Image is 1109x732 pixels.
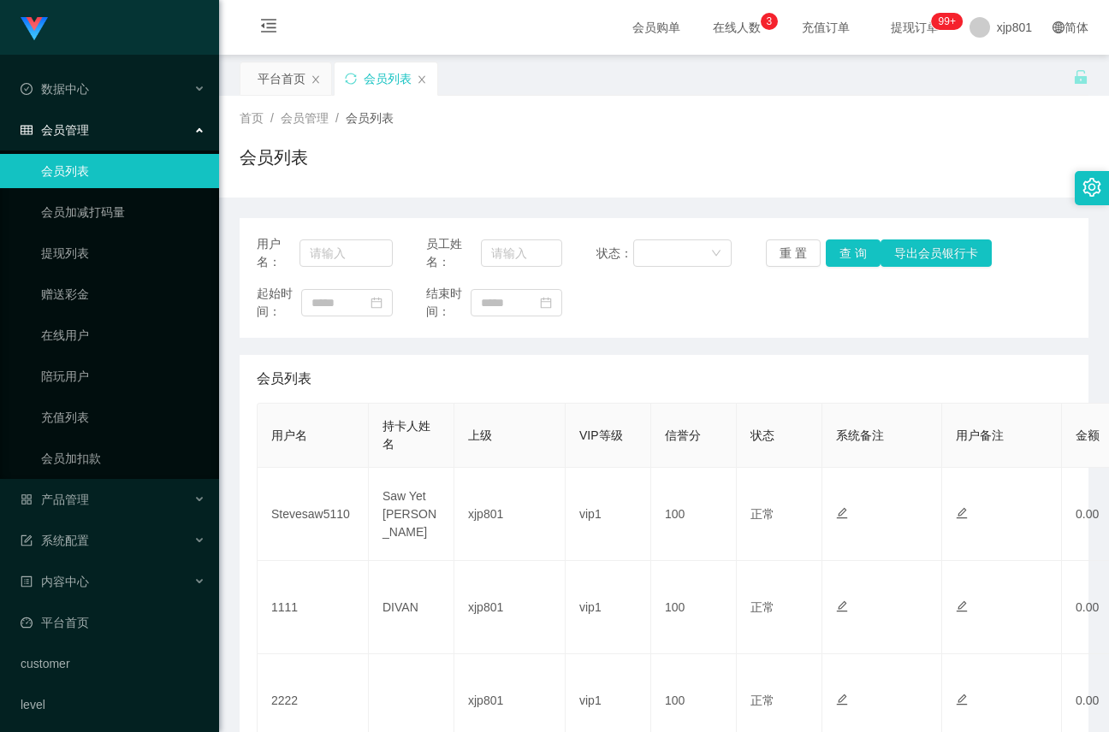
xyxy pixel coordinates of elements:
span: 系统配置 [21,534,89,547]
span: 用户名 [271,428,307,442]
span: / [335,111,339,125]
td: Stevesaw5110 [258,468,369,561]
span: VIP等级 [579,428,623,442]
button: 导出会员银行卡 [881,239,992,267]
td: xjp801 [454,468,566,561]
i: 图标: close [417,74,427,85]
div: 会员列表 [364,62,412,95]
span: 数据中心 [21,82,89,96]
i: 图标: edit [836,507,848,519]
i: 图标: setting [1082,178,1101,197]
a: customer [21,646,205,681]
span: 会员列表 [257,369,311,389]
input: 请输入 [481,239,562,267]
td: vip1 [566,561,651,654]
i: 图标: form [21,534,33,546]
a: 陪玩用户 [41,359,205,393]
i: 图标: sync [345,73,357,85]
i: 图标: global [1053,21,1065,33]
i: 图标: edit [956,694,968,705]
div: 平台首页 [258,62,305,95]
a: 充值列表 [41,400,205,434]
a: 赠送彩金 [41,277,205,311]
i: 图标: calendar [540,297,552,309]
td: 1111 [258,561,369,654]
span: 会员管理 [21,123,89,137]
a: 提现列表 [41,236,205,270]
span: 员工姓名： [426,235,480,271]
span: 上级 [468,428,492,442]
i: 图标: down [711,248,721,260]
button: 重 置 [766,239,821,267]
span: 首页 [240,111,264,125]
a: 在线用户 [41,318,205,352]
a: 会员加扣款 [41,441,205,475]
td: vip1 [566,468,651,561]
span: 用户备注 [956,428,1004,442]
td: Saw Yet [PERSON_NAME] [369,468,454,561]
td: 100 [651,561,737,654]
i: 图标: close [311,74,321,85]
span: 产品管理 [21,493,89,506]
sup: 258 [932,13,963,30]
i: 图标: unlock [1073,69,1088,85]
span: 系统备注 [836,428,884,442]
i: 图标: menu-fold [240,1,298,56]
span: 起始时间： [257,285,301,321]
span: 正常 [750,507,774,521]
span: 提现订单 [882,21,947,33]
span: 金额 [1076,428,1100,442]
span: 结束时间： [426,285,471,321]
img: logo.9652507e.png [21,17,48,41]
i: 图标: appstore-o [21,493,33,505]
sup: 3 [761,13,778,30]
td: DIVAN [369,561,454,654]
td: 100 [651,468,737,561]
span: 持卡人姓名 [383,419,430,451]
span: 信誉分 [665,428,701,442]
a: 会员加减打码量 [41,195,205,229]
i: 图标: calendar [371,297,383,309]
i: 图标: profile [21,576,33,587]
a: 会员列表 [41,154,205,188]
input: 请输入 [299,239,392,267]
td: xjp801 [454,561,566,654]
a: 图标: dashboard平台首页 [21,605,205,640]
i: 图标: edit [956,507,968,519]
h1: 会员列表 [240,145,308,170]
i: 图标: edit [836,694,848,705]
span: 状态 [750,428,774,442]
i: 图标: table [21,124,33,136]
a: level [21,688,205,722]
span: 内容中心 [21,575,89,588]
span: 在线人数 [704,21,769,33]
span: / [270,111,274,125]
p: 3 [766,13,772,30]
span: 状态： [596,245,634,263]
span: 会员列表 [346,111,394,125]
span: 正常 [750,694,774,707]
button: 查 询 [826,239,881,267]
span: 用户名： [257,235,299,271]
span: 会员管理 [281,111,329,125]
i: 图标: check-circle-o [21,83,33,95]
span: 充值订单 [793,21,858,33]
